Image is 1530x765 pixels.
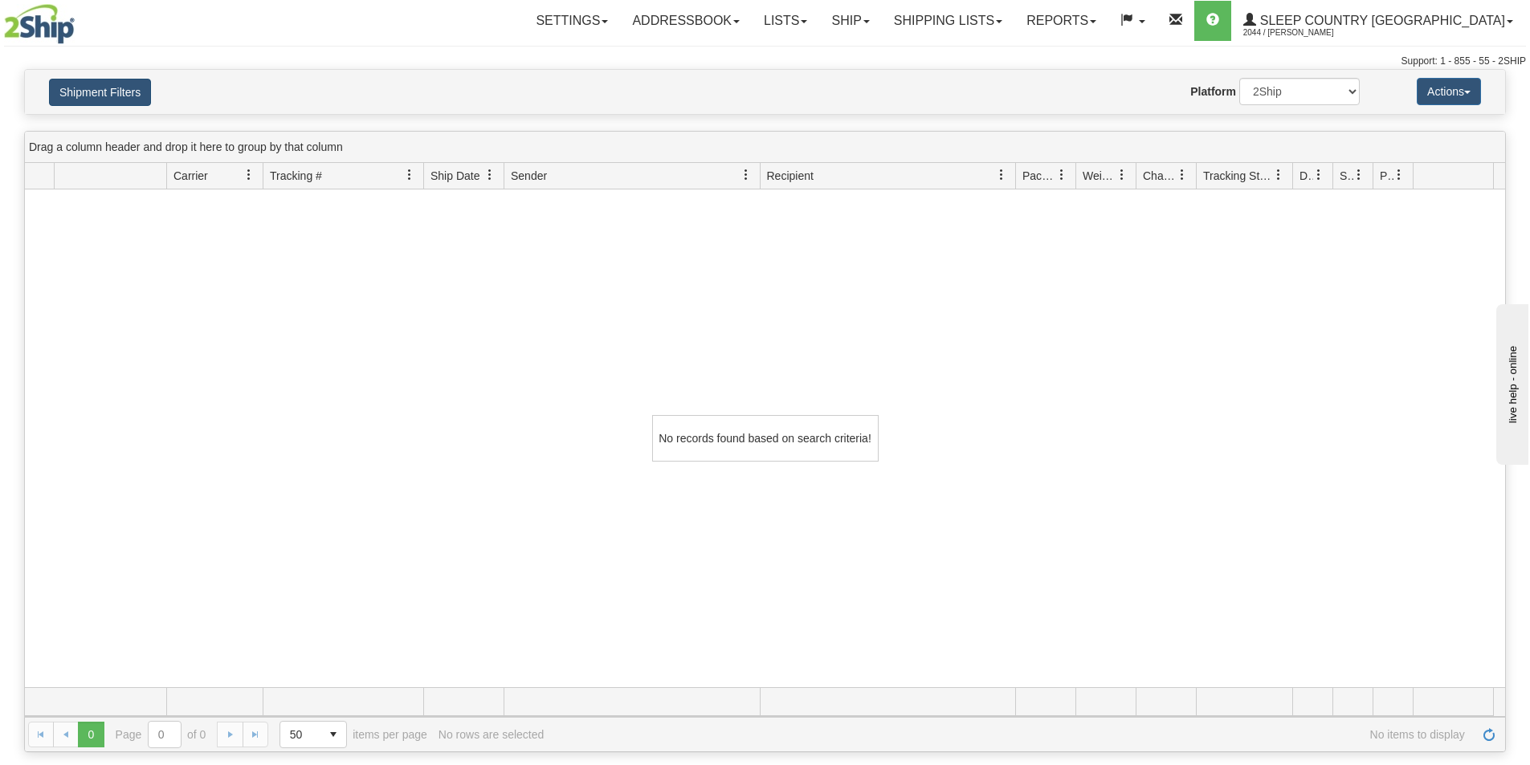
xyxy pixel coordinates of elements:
[1385,161,1413,189] a: Pickup Status filter column settings
[555,728,1465,741] span: No items to display
[1417,78,1481,105] button: Actions
[279,721,427,748] span: items per page
[620,1,752,41] a: Addressbook
[524,1,620,41] a: Settings
[476,161,504,189] a: Ship Date filter column settings
[320,722,346,747] span: select
[752,1,819,41] a: Lists
[235,161,263,189] a: Carrier filter column settings
[1048,161,1075,189] a: Packages filter column settings
[511,168,547,184] span: Sender
[439,728,545,741] div: No rows are selected
[270,168,322,184] span: Tracking #
[396,161,423,189] a: Tracking # filter column settings
[1143,168,1177,184] span: Charge
[1265,161,1292,189] a: Tracking Status filter column settings
[1022,168,1056,184] span: Packages
[173,168,208,184] span: Carrier
[732,161,760,189] a: Sender filter column settings
[1380,168,1393,184] span: Pickup Status
[882,1,1014,41] a: Shipping lists
[4,4,75,44] img: logo2044.jpg
[25,132,1505,163] div: grid grouping header
[1083,168,1116,184] span: Weight
[988,161,1015,189] a: Recipient filter column settings
[1203,168,1273,184] span: Tracking Status
[1493,300,1528,464] iframe: chat widget
[1305,161,1332,189] a: Delivery Status filter column settings
[1476,722,1502,747] a: Refresh
[279,721,347,748] span: Page sizes drop down
[290,726,311,743] span: 50
[1190,83,1236,100] label: Platform
[819,1,881,41] a: Ship
[12,14,149,26] div: live help - online
[1169,161,1196,189] a: Charge filter column settings
[652,415,879,462] div: No records found based on search criteria!
[1340,168,1353,184] span: Shipment Issues
[78,722,104,747] span: Page 0
[1299,168,1313,184] span: Delivery Status
[1345,161,1373,189] a: Shipment Issues filter column settings
[1231,1,1525,41] a: Sleep Country [GEOGRAPHIC_DATA] 2044 / [PERSON_NAME]
[4,55,1526,68] div: Support: 1 - 855 - 55 - 2SHIP
[1256,14,1505,27] span: Sleep Country [GEOGRAPHIC_DATA]
[430,168,479,184] span: Ship Date
[116,721,206,748] span: Page of 0
[1108,161,1136,189] a: Weight filter column settings
[49,79,151,106] button: Shipment Filters
[1014,1,1108,41] a: Reports
[1243,25,1364,41] span: 2044 / [PERSON_NAME]
[767,168,814,184] span: Recipient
